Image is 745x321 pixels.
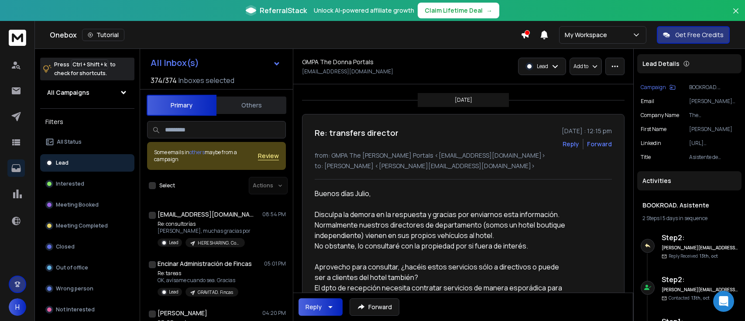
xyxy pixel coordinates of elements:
[198,289,233,296] p: GRAVITAD. Fincas
[216,96,286,115] button: Others
[158,221,251,228] p: Re: consultorías
[158,277,238,284] p: OK, avísame cuando sea. Gracias
[40,133,134,151] button: All Status
[9,298,26,316] button: H
[689,112,738,119] p: The [PERSON_NAME] Portals
[40,175,134,193] button: Interested
[675,31,724,39] p: Get Free Credits
[151,75,177,86] span: 374 / 374
[262,310,286,317] p: 04:20 PM
[40,84,134,101] button: All Campaigns
[56,222,108,229] p: Meeting Completed
[689,98,738,105] p: [PERSON_NAME][EMAIL_ADDRESS][DOMAIN_NAME]
[642,215,736,222] div: |
[40,196,134,214] button: Meeting Booked
[57,138,82,145] p: All Status
[563,140,579,148] button: Reply
[56,264,88,271] p: Out of office
[314,6,414,15] p: Unlock AI-powered affiliate growth
[641,112,679,119] p: Company Name
[689,154,738,161] p: Asistente de dirección
[537,63,548,70] p: Lead
[262,211,286,218] p: 08:54 PM
[169,239,179,246] p: Lead
[350,298,399,316] button: Forward
[56,285,93,292] p: Wrong person
[264,260,286,267] p: 05:01 PM
[713,291,734,312] div: Open Intercom Messenger
[418,3,499,18] button: Claim Lifetime Deal→
[40,116,134,128] h3: Filters
[689,84,738,91] p: BOOKROAD. Asistente
[258,152,279,160] button: Review
[689,140,738,147] p: [URL][DOMAIN_NAME]
[641,154,651,161] p: title
[198,240,240,246] p: HERE SHARING. Consultoría
[486,6,492,15] span: →
[662,286,738,293] h6: [PERSON_NAME][EMAIL_ADDRESS][DOMAIN_NAME]
[302,58,374,66] h1: GMPA The Donna Portals
[662,245,738,251] h6: [PERSON_NAME][EMAIL_ADDRESS][DOMAIN_NAME]
[587,140,612,148] div: Forward
[315,241,570,251] div: No obstante, lo consultaré con la propiedad por si fuera de interés.
[641,84,666,91] p: Campaign
[315,127,398,139] h1: Re: transfers director
[40,259,134,276] button: Out of office
[663,214,707,222] span: 5 days in sequence
[56,306,95,313] p: Not Interested
[158,270,238,277] p: Re: tareas
[54,60,116,78] p: Press to check for shortcuts.
[299,298,343,316] button: Reply
[260,5,307,16] span: ReferralStack
[179,75,234,86] h3: Inboxes selected
[669,295,710,301] p: Contacted
[315,209,570,220] div: Disculpa la demora en la respuesta y gracias por enviarnos esta información.
[306,303,322,311] div: Reply
[158,210,254,219] h1: [EMAIL_ADDRESS][DOMAIN_NAME]
[669,253,718,259] p: Reply Received
[689,126,738,133] p: [PERSON_NAME]
[662,274,738,285] h6: Step 2 :
[641,84,676,91] button: Campaign
[642,59,680,68] p: Lead Details
[315,262,570,283] div: Aprovecho para consultar, ¿hacéis estos servicios sólo a directivos o puede ser a clientes del ho...
[562,127,612,135] p: [DATE] : 12:15 pm
[154,149,258,163] div: Some emails in maybe from a campaign
[40,154,134,172] button: Lead
[573,63,588,70] p: Add to
[455,97,472,104] p: [DATE]
[302,68,393,75] p: [EMAIL_ADDRESS][DOMAIN_NAME]
[159,182,175,189] label: Select
[642,214,659,222] span: 2 Steps
[151,59,199,67] h1: All Inbox(s)
[158,259,252,268] h1: Encinar Administración de Fincas
[700,253,718,259] span: 13th, oct
[56,159,69,166] p: Lead
[189,148,205,156] span: others
[56,243,75,250] p: Closed
[315,188,570,199] div: Buenos días Julio,
[71,59,108,69] span: Ctrl + Shift + k
[40,238,134,255] button: Closed
[40,280,134,297] button: Wrong person
[657,26,730,44] button: Get Free Credits
[565,31,611,39] p: My Workspace
[662,232,738,243] h6: Step 2 :
[641,140,661,147] p: linkedin
[158,309,207,318] h1: [PERSON_NAME]
[56,201,99,208] p: Meeting Booked
[691,295,710,301] span: 13th, oct
[40,301,134,318] button: Not Interested
[147,95,216,116] button: Primary
[641,126,666,133] p: First Name
[56,180,84,187] p: Interested
[40,217,134,235] button: Meeting Completed
[158,228,251,235] p: [PERSON_NAME], muchas gracias por
[47,88,89,97] h1: All Campaigns
[641,98,654,105] p: Email
[144,54,288,72] button: All Inbox(s)
[169,289,179,295] p: Lead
